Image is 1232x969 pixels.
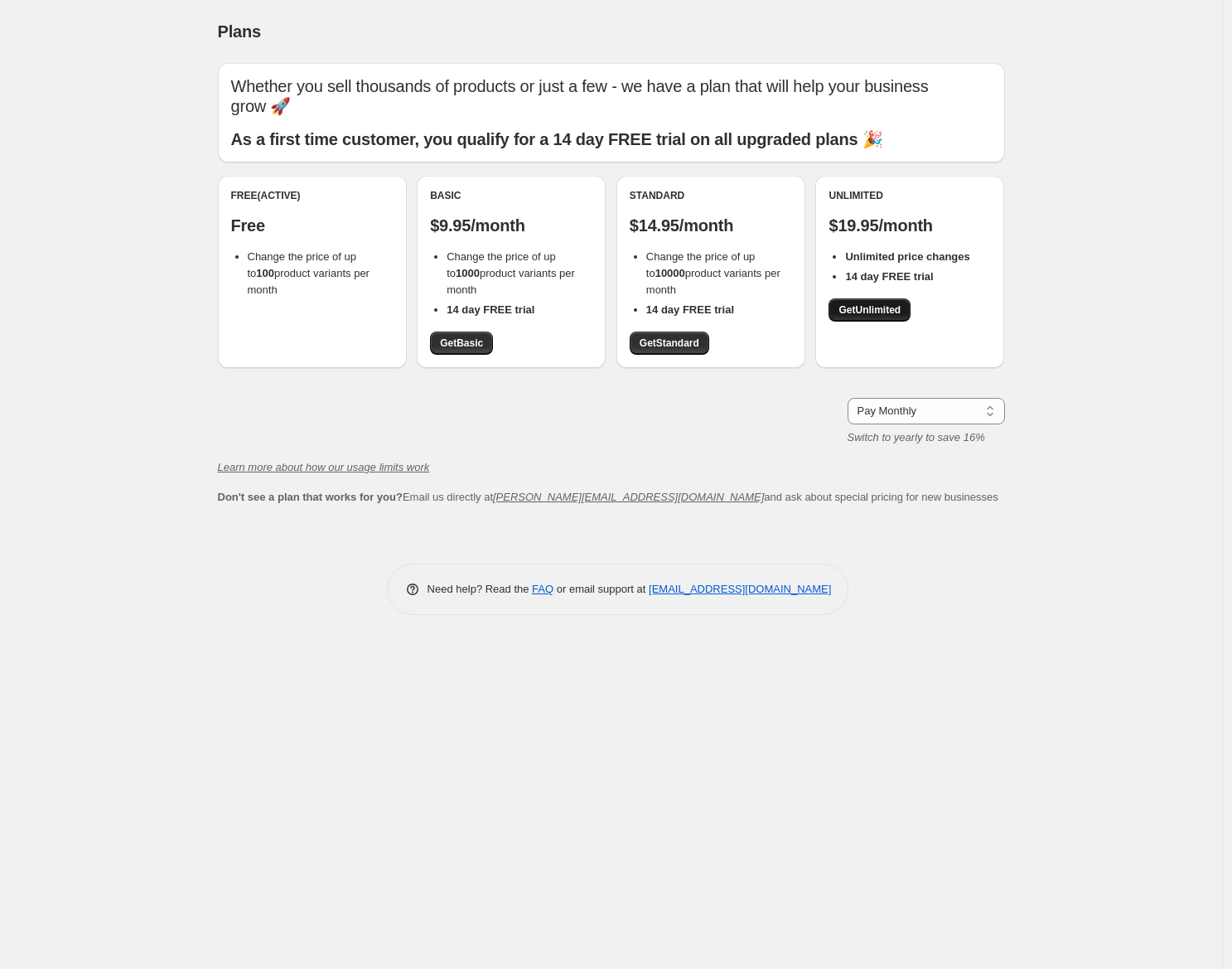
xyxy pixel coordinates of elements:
[829,298,911,322] a: GetUnlimited
[218,491,998,503] span: Email us directly at and ask about special pricing for new businesses
[630,332,709,355] a: GetStandard
[447,303,534,316] b: 14 day FREE trial
[231,216,394,235] p: Free
[231,76,992,116] p: Whether you sell thousands of products or just a few - we have a plan that will help your busines...
[231,189,394,202] div: Free (Active)
[428,583,533,595] span: Need help? Read the
[646,250,780,296] span: Change the price of up to product variants per month
[456,267,480,279] b: 1000
[256,267,274,279] b: 100
[829,189,991,202] div: Unlimited
[532,583,553,595] a: FAQ
[493,491,764,503] a: [PERSON_NAME][EMAIL_ADDRESS][DOMAIN_NAME]
[430,332,493,355] a: GetBasic
[829,216,991,235] p: $19.95/month
[231,130,883,148] b: As a first time customer, you qualify for a 14 day FREE trial on all upgraded plans 🎉
[630,189,792,202] div: Standard
[218,491,403,503] b: Don't see a plan that works for you?
[845,270,933,283] b: 14 day FREE trial
[848,431,985,443] i: Switch to yearly to save 16%
[845,250,969,263] b: Unlimited price changes
[430,216,592,235] p: $9.95/month
[248,250,370,296] span: Change the price of up to product variants per month
[440,337,483,350] span: Get Basic
[649,583,831,595] a: [EMAIL_ADDRESS][DOMAIN_NAME]
[553,583,649,595] span: or email support at
[218,22,261,41] span: Plans
[646,303,734,316] b: 14 day FREE trial
[430,189,592,202] div: Basic
[655,267,685,279] b: 10000
[838,303,901,317] span: Get Unlimited
[447,250,575,296] span: Change the price of up to product variants per month
[640,337,699,350] span: Get Standard
[630,216,792,235] p: $14.95/month
[218,461,430,473] a: Learn more about how our usage limits work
